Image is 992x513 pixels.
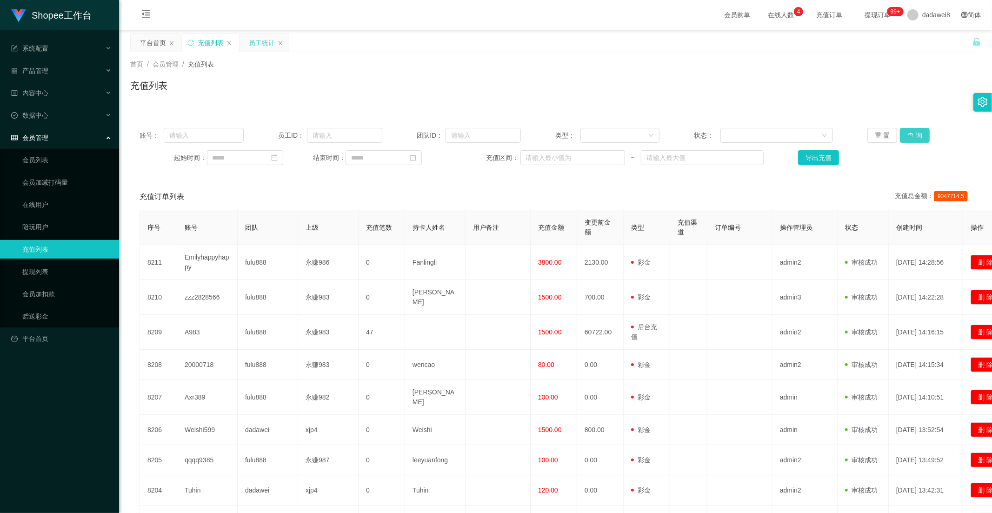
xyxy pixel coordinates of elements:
button: 重 置 [867,128,897,143]
a: 赠送彩金 [22,307,112,326]
td: dadawei [238,475,298,506]
span: 彩金 [631,456,651,464]
span: 彩金 [631,361,651,368]
td: 0 [359,445,405,475]
td: admin2 [772,350,838,380]
button: 查 询 [900,128,930,143]
span: 系统配置 [11,45,48,52]
td: Weishi [405,415,466,445]
td: admin2 [772,315,838,350]
td: [DATE] 13:42:31 [889,475,963,506]
td: 700.00 [577,280,624,315]
div: 平台首页 [140,34,166,52]
td: xjp4 [298,415,359,445]
span: 3800.00 [538,259,562,266]
span: 审核成功 [845,293,878,301]
span: 创建时间 [896,224,922,231]
span: 80.00 [538,361,554,368]
td: zzz2828566 [177,280,238,315]
i: 图标: down [822,133,827,139]
span: 1500.00 [538,293,562,301]
span: 产品管理 [11,67,48,74]
span: 内容中心 [11,89,48,97]
i: 图标: close [226,40,232,46]
td: admin2 [772,245,838,280]
span: 审核成功 [845,361,878,368]
td: fulu888 [238,380,298,415]
td: [PERSON_NAME] [405,380,466,415]
td: 8206 [140,415,177,445]
td: Axr389 [177,380,238,415]
a: 提现列表 [22,262,112,281]
i: 图标: global [961,12,968,18]
span: 状态 [845,224,858,231]
i: 图标: table [11,134,18,141]
td: 0 [359,350,405,380]
span: 彩金 [631,259,651,266]
span: 操作管理员 [780,224,812,231]
span: 提现订单 [860,12,895,18]
td: Tuhin [177,475,238,506]
i: 图标: form [11,45,18,52]
input: 请输入 [446,128,521,143]
td: Emilyhappyhappy [177,245,238,280]
span: 会员管理 [11,134,48,141]
input: 请输入 [164,128,244,143]
span: 序号 [147,224,160,231]
i: 图标: profile [11,90,18,96]
i: 图标: close [169,40,174,46]
i: 图标: sync [187,40,194,46]
td: admin3 [772,280,838,315]
sup: 239 [887,7,904,16]
td: 20000718 [177,350,238,380]
td: admin [772,415,838,445]
td: 0.00 [577,380,624,415]
span: 彩金 [631,486,651,494]
a: 会员加扣款 [22,285,112,303]
td: fulu888 [238,350,298,380]
td: 永赚987 [298,445,359,475]
span: 充值笔数 [366,224,392,231]
td: fulu888 [238,245,298,280]
span: 审核成功 [845,328,878,336]
span: 1500.00 [538,328,562,336]
span: 审核成功 [845,486,878,494]
h1: Shopee工作台 [32,0,92,30]
span: 1500.00 [538,426,562,433]
input: 请输入最小值为 [520,150,625,165]
span: 审核成功 [845,259,878,266]
td: 47 [359,315,405,350]
a: 图标: dashboard平台首页 [11,329,112,348]
span: 彩金 [631,293,651,301]
td: 8205 [140,445,177,475]
td: 2130.00 [577,245,624,280]
td: [DATE] 14:15:34 [889,350,963,380]
span: 会员管理 [153,60,179,68]
span: 用户备注 [473,224,499,231]
span: 上级 [306,224,319,231]
span: 账号： [140,131,164,140]
span: 彩金 [631,393,651,401]
td: 0 [359,245,405,280]
a: 会员列表 [22,151,112,169]
td: admin [772,380,838,415]
span: 起始时间： [174,153,207,163]
span: 变更前金额 [585,219,611,236]
td: admin2 [772,475,838,506]
i: 图标: setting [978,97,988,107]
td: 8207 [140,380,177,415]
span: 员工ID： [278,131,307,140]
span: 类型 [631,224,644,231]
td: [DATE] 14:16:15 [889,315,963,350]
td: [DATE] 13:49:52 [889,445,963,475]
span: 充值金额 [538,224,564,231]
span: 9047714.5 [934,191,968,201]
span: 120.00 [538,486,558,494]
div: 员工统计 [249,34,275,52]
td: 8208 [140,350,177,380]
td: 永赚986 [298,245,359,280]
div: 充值总金额： [895,191,972,202]
span: 充值区间： [486,153,520,163]
td: xjp4 [298,475,359,506]
span: 充值列表 [188,60,214,68]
